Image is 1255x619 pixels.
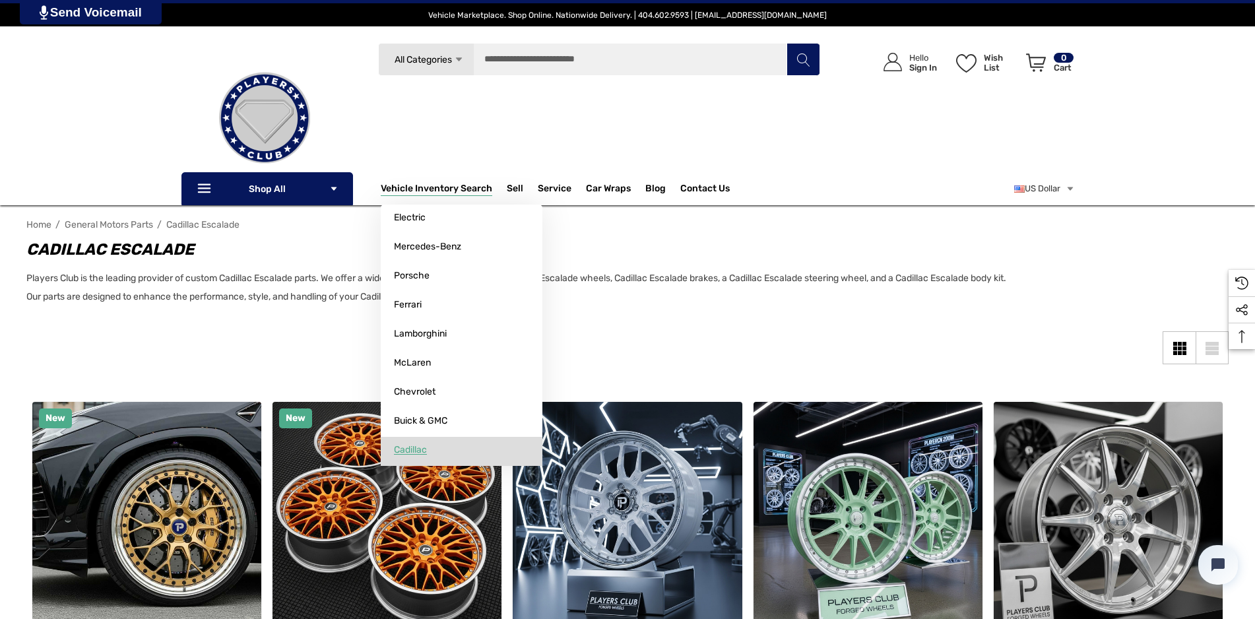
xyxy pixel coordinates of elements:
span: Ferrari [394,299,422,311]
a: Cart with 0 items [1020,40,1075,91]
span: All Categories [394,54,451,65]
span: New [46,412,65,424]
a: Car Wraps [586,176,645,202]
a: Contact Us [680,183,730,197]
span: Vehicle Marketplace. Shop Online. Nationwide Delivery. | 404.602.9593 | [EMAIL_ADDRESS][DOMAIN_NAME] [428,11,827,20]
svg: Wish List [956,54,977,73]
a: Cadillac Escalade [166,219,240,230]
a: Home [26,219,51,230]
span: McLaren [394,357,431,369]
span: Lamborghini [394,328,447,340]
span: New [286,412,306,424]
a: Sell [507,176,538,202]
span: Car Wraps [586,183,631,197]
a: General Motors Parts [65,219,153,230]
a: Vehicle Inventory Search [381,183,492,197]
p: Cart [1054,63,1074,73]
h1: Cadillac Escalade [26,238,1011,261]
svg: Top [1229,330,1255,343]
svg: Icon Arrow Down [329,184,338,193]
a: List View [1196,331,1229,364]
span: Buick & GMC [394,415,447,427]
p: Players Club is the leading provider of custom Cadillac Escalade parts. We offer a wide range of ... [26,269,1011,306]
p: 0 [1054,53,1074,63]
p: Shop All [181,172,353,205]
a: Blog [645,183,666,197]
svg: Review Your Cart [1026,53,1046,72]
a: USD [1014,176,1075,202]
a: Sign in [868,40,944,85]
img: Players Club | Cars For Sale [199,52,331,184]
a: Wish List Wish List [950,40,1020,85]
p: Sign In [909,63,937,73]
span: Sell [507,183,523,197]
svg: Icon User Account [884,53,902,71]
span: Chevrolet [394,386,435,398]
p: Wish List [984,53,1019,73]
a: Service [538,183,571,197]
iframe: Tidio Chat [1187,534,1249,596]
button: Search [787,43,820,76]
p: Hello [909,53,937,63]
span: Electric [394,212,426,224]
svg: Recently Viewed [1235,277,1248,290]
svg: Social Media [1235,304,1248,317]
img: PjwhLS0gR2VuZXJhdG9yOiBHcmF2aXQuaW8gLS0+PHN2ZyB4bWxucz0iaHR0cDovL3d3dy53My5vcmcvMjAwMC9zdmciIHhtb... [40,5,48,20]
svg: Icon Line [196,181,216,197]
span: Porsche [394,270,430,282]
a: Grid View [1163,331,1196,364]
span: Cadillac [394,444,427,456]
nav: Breadcrumb [26,213,1229,236]
a: All Categories Icon Arrow Down Icon Arrow Up [378,43,474,76]
svg: Icon Arrow Down [454,55,464,65]
span: Mercedes-Benz [394,241,461,253]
